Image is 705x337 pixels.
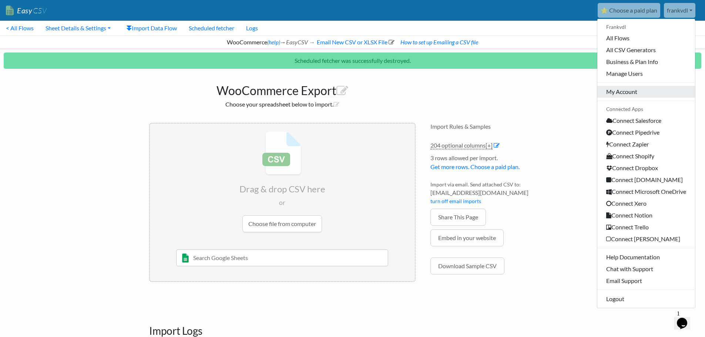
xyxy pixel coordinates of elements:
a: Connect Salesforce [597,115,695,127]
a: Connect Trello [597,221,695,233]
a: Connect Dropbox [597,162,695,174]
span: [+] [486,142,493,149]
a: Connect Xero [597,198,695,209]
div: Frankvdl [597,22,695,32]
a: Chat with Support [597,263,695,275]
iframe: chat widget [674,307,698,330]
a: Embed in your website [430,229,504,246]
a: All Flows [597,32,695,44]
a: Scheduled fetcher [183,21,240,36]
a: Connect Zapier [597,138,695,150]
a: Get more rows. Choose a paid plan. [430,163,520,170]
a: Connect Notion [597,209,695,221]
li: Import via email. Send attached CSV to: [430,181,556,209]
a: Email New CSV or XLSX File [316,38,395,46]
p: Scheduled fetcher was successfully destroyed. [4,53,701,69]
a: Connect Microsoft OneDrive [597,186,695,198]
a: 204 optional columns[+] [430,142,493,149]
a: ⭐ Choose a paid plan [598,3,660,18]
h2: Choose your spreadsheet below to import. [149,101,416,108]
a: Connect [PERSON_NAME] [597,233,695,245]
a: Download Sample CSV [430,257,504,274]
h1: WooCommerce Export [149,80,416,98]
span: [EMAIL_ADDRESS][DOMAIN_NAME] [430,188,556,197]
a: Connect Pipedrive [597,127,695,138]
i: EasyCSV → [286,38,315,46]
input: Search Google Sheets [176,249,388,266]
div: frankvdl [597,18,695,308]
span: CSV [32,6,47,15]
a: Connect Shopify [597,150,695,162]
a: Manage Users [597,68,695,80]
a: Share This Page [430,209,486,226]
a: Connect [DOMAIN_NAME] [597,174,695,186]
a: Sheet Details & Settings [40,21,117,36]
a: Help Documentation [597,251,695,263]
a: turn off email imports [430,198,481,204]
a: Logs [240,21,264,36]
a: EasyCSV [6,3,47,18]
a: My Account [597,86,695,98]
a: (help) [267,39,280,46]
div: Connected Apps [597,104,695,114]
li: 3 rows allowed per import. [430,154,556,175]
a: Email Support [597,275,695,287]
a: Business & Plan Info [597,56,695,68]
a: frankvdl [664,3,695,18]
a: Import Data Flow [120,21,183,36]
a: All CSV Generators [597,44,695,56]
h4: Import Rules & Samples [430,123,556,130]
a: How to set up Emailing a CSV file [399,38,478,46]
a: Logout [597,293,695,305]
